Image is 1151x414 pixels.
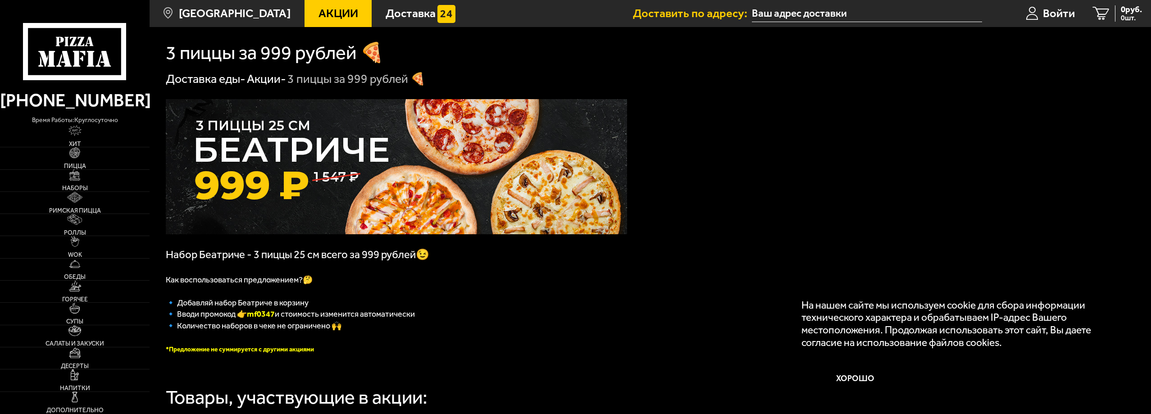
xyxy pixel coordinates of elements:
span: Хит [69,141,81,147]
span: 0 шт. [1121,14,1142,22]
div: 3 пиццы за 999 рублей 🍕 [287,71,425,87]
input: Ваш адрес доставки [752,5,982,22]
span: Наборы [62,185,88,191]
span: Акции [318,8,358,19]
h1: 3 пиццы за 999 рублей 🍕 [166,43,384,63]
span: Пицца [64,163,86,169]
a: Доставка еды- [166,72,246,86]
span: Напитки [60,385,90,391]
p: На нашем сайте мы используем cookie для сбора информации технического характера и обрабатываем IP... [801,299,1117,349]
span: Войти [1043,8,1075,19]
span: [GEOGRAPHIC_DATA] [179,8,291,19]
a: Акции- [247,72,286,86]
span: Римская пицца [49,208,101,214]
span: Набор Беатриче - 3 пиццы 25 см всего за 999 рублей😉 [166,248,429,261]
b: mf0347 [247,309,275,319]
span: WOK [68,252,82,258]
span: Десерты [61,363,89,369]
span: Обеды [64,274,86,280]
span: Роллы [64,230,86,236]
span: Доставить по адресу: [633,8,752,19]
button: Хорошо [801,360,910,396]
font: *Предложение не суммируется с другими акциями [166,346,314,353]
img: 15daf4d41897b9f0e9f617042186c801.svg [437,5,455,23]
span: Доставка [386,8,436,19]
span: Как воспользоваться предложением?🤔 [166,275,313,285]
img: 1024x1024 [166,99,627,234]
span: Супы [66,318,83,325]
span: Горячее [62,296,88,303]
span: 🔹 Добавляй набор Беатриче в корзину [166,298,309,308]
span: 🔹 Вводи промокод 👉 и стоимость изменится автоматически [166,309,415,319]
span: Салаты и закуски [45,341,104,347]
span: Дополнительно [46,407,104,414]
div: Товары, участвующие в акции: [166,388,428,407]
span: 0 руб. [1121,5,1142,14]
span: 🔹 Количество наборов в чеке не ограничено 🙌 [166,321,341,331]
